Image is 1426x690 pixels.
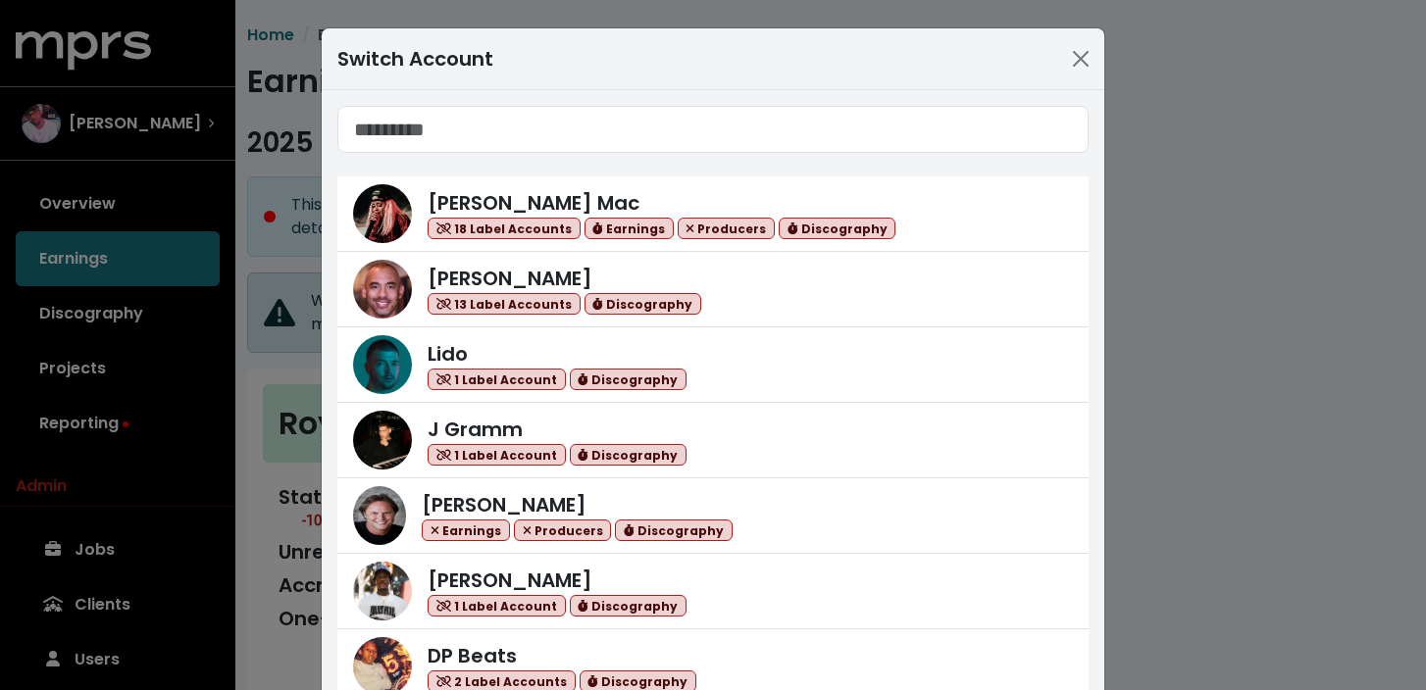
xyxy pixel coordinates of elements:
[779,218,895,240] span: Discography
[353,260,412,319] img: Harvey Mason Jr
[337,403,1089,478] a: J GrammJ Gramm 1 Label Account Discography
[353,184,412,243] img: Keegan Mac
[337,44,493,74] div: Switch Account
[428,340,468,368] span: Lido
[422,519,510,542] span: Earnings
[1065,43,1096,74] button: Close
[353,411,412,469] img: J Gramm
[353,562,412,620] img: Lex Luger
[428,595,566,617] span: 1 Label Account
[428,293,581,316] span: 13 Label Accounts
[428,444,566,467] span: 1 Label Account
[585,218,674,240] span: Earnings
[585,293,701,316] span: Discography
[428,189,639,217] span: [PERSON_NAME] Mac
[428,369,566,391] span: 1 Label Account
[570,595,687,617] span: Discography
[428,416,523,443] span: J Gramm
[678,218,776,240] span: Producers
[337,176,1089,252] a: Keegan Mac[PERSON_NAME] Mac 18 Label Accounts Earnings Producers Discography
[337,327,1089,403] a: LidoLido 1 Label Account Discography
[353,335,412,394] img: Lido
[514,519,612,542] span: Producers
[353,486,406,545] img: Scott Hendricks
[337,554,1089,629] a: Lex Luger[PERSON_NAME] 1 Label Account Discography
[570,369,687,391] span: Discography
[428,218,581,240] span: 18 Label Accounts
[428,265,592,292] span: [PERSON_NAME]
[428,567,592,594] span: [PERSON_NAME]
[570,444,687,467] span: Discography
[337,106,1089,153] input: Search accounts
[615,519,732,542] span: Discography
[428,642,517,669] span: DP Beats
[337,252,1089,327] a: Harvey Mason Jr[PERSON_NAME] 13 Label Accounts Discography
[337,478,1089,554] a: Scott Hendricks[PERSON_NAME] Earnings Producers Discography
[422,491,586,518] span: [PERSON_NAME]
